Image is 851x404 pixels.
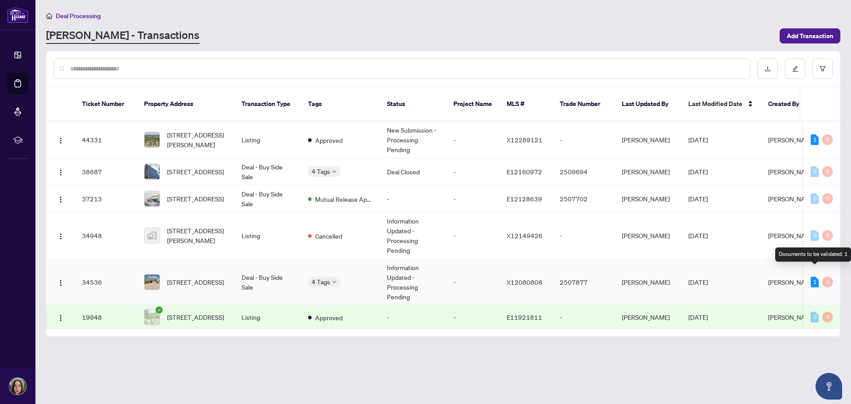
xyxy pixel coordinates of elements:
th: Last Modified Date [681,87,761,122]
img: Logo [57,169,64,176]
span: [DATE] [688,313,708,321]
th: MLS # [500,87,553,122]
span: check-circle [156,306,163,314]
th: Trade Number [553,87,615,122]
td: - [446,306,500,329]
span: 4 Tags [312,277,330,287]
td: 2509694 [553,158,615,185]
a: [PERSON_NAME] - Transactions [46,28,199,44]
td: - [553,212,615,259]
img: Logo [57,279,64,286]
th: Project Name [446,87,500,122]
div: 0 [811,166,819,177]
span: down [332,280,336,284]
span: X12080808 [507,278,543,286]
div: 0 [822,193,833,204]
button: Logo [54,192,68,206]
span: [PERSON_NAME] [768,231,816,239]
td: Deal - Buy Side Sale [234,259,301,306]
img: Logo [57,196,64,203]
img: Logo [57,233,64,240]
span: [PERSON_NAME] [768,168,816,176]
div: 0 [822,277,833,287]
span: X12289121 [507,136,543,144]
span: download [765,66,771,72]
td: [PERSON_NAME] [615,158,681,185]
td: - [446,185,500,212]
span: Add Transaction [787,29,833,43]
div: 1 [811,134,819,145]
th: Tags [301,87,380,122]
td: 2507702 [553,185,615,212]
div: 0 [822,312,833,322]
span: Approved [315,313,343,322]
button: filter [812,59,833,79]
td: - [553,306,615,329]
button: Logo [54,165,68,179]
td: 34536 [75,259,137,306]
span: E11921811 [507,313,542,321]
span: Cancelled [315,231,342,241]
td: [PERSON_NAME] [615,212,681,259]
span: [DATE] [688,168,708,176]
img: thumbnail-img [144,310,160,325]
span: [STREET_ADDRESS][PERSON_NAME] [167,226,227,245]
span: home [46,13,52,19]
span: down [332,169,336,174]
span: Deal Processing [56,12,101,20]
span: [STREET_ADDRESS] [167,167,224,177]
div: 0 [811,193,819,204]
td: Deal - Buy Side Sale [234,158,301,185]
span: [PERSON_NAME] [768,136,816,144]
img: thumbnail-img [144,228,160,243]
button: Add Transaction [780,28,840,43]
button: Logo [54,275,68,289]
td: Listing [234,306,301,329]
button: Open asap [816,373,842,400]
span: E12160972 [507,168,542,176]
td: [PERSON_NAME] [615,122,681,158]
td: Listing [234,212,301,259]
div: 1 [811,277,819,287]
button: Logo [54,133,68,147]
th: Transaction Type [234,87,301,122]
img: thumbnail-img [144,191,160,206]
td: 2507877 [553,259,615,306]
span: [PERSON_NAME] [768,278,816,286]
span: [STREET_ADDRESS][PERSON_NAME] [167,130,227,149]
th: Property Address [137,87,234,122]
td: 44331 [75,122,137,158]
span: [DATE] [688,136,708,144]
span: Approved [315,135,343,145]
span: [DATE] [688,195,708,203]
td: [PERSON_NAME] [615,259,681,306]
button: download [757,59,778,79]
img: Logo [57,137,64,144]
span: [DATE] [688,278,708,286]
div: 0 [822,230,833,241]
button: edit [785,59,805,79]
td: Deal Closed [380,158,446,185]
td: New Submission - Processing Pending [380,122,446,158]
img: Logo [57,314,64,322]
td: 38687 [75,158,137,185]
img: logo [7,7,28,23]
span: [PERSON_NAME] [768,195,816,203]
th: Ticket Number [75,87,137,122]
td: 19948 [75,306,137,329]
div: 0 [822,166,833,177]
td: Deal - Buy Side Sale [234,185,301,212]
span: [DATE] [688,231,708,239]
span: E12128639 [507,195,542,203]
img: thumbnail-img [144,132,160,147]
span: X12149426 [507,231,543,239]
td: Listing [234,122,301,158]
span: Last Modified Date [688,99,742,109]
th: Created By [761,87,814,122]
img: thumbnail-img [144,275,160,290]
td: - [553,122,615,158]
span: Mutual Release Approved [315,194,373,204]
span: filter [820,66,826,72]
td: - [380,306,446,329]
span: [STREET_ADDRESS] [167,277,224,287]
